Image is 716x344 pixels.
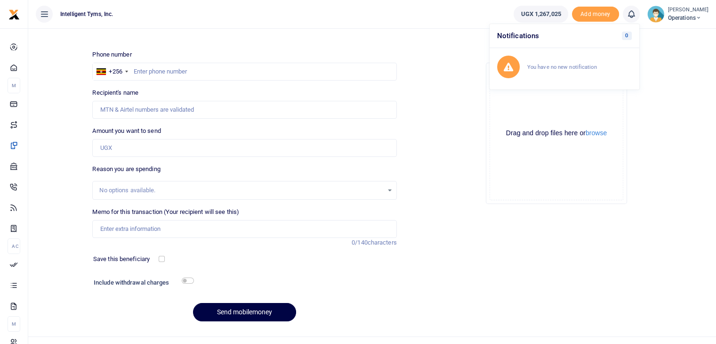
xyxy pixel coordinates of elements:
[647,6,708,23] a: profile-user [PERSON_NAME] Operations
[93,63,130,80] div: Uganda: +256
[92,220,396,238] input: Enter extra information
[572,7,619,22] li: Toup your wallet
[92,139,396,157] input: UGX
[92,207,239,217] label: Memo for this transaction (Your recipient will see this)
[92,63,396,81] input: Enter phone number
[514,6,568,23] a: UGX 1,267,025
[92,164,160,174] label: Reason you are spending
[572,10,619,17] a: Add money
[586,130,607,136] button: browse
[93,254,150,264] label: Save this beneficiary
[8,238,20,254] li: Ac
[622,32,632,40] span: 0
[404,34,708,45] h4: Add supporting Documents
[521,9,561,19] span: UGX 1,267,025
[572,7,619,22] span: Add money
[99,186,383,195] div: No options available.
[668,14,708,22] span: Operations
[94,279,190,287] h6: Include withdrawal charges
[527,64,597,70] small: You have no new notification
[490,24,639,48] h6: Notifications
[56,10,117,18] span: Intelligent Tyms, Inc.
[193,303,296,321] button: Send mobilemoney
[8,78,20,93] li: M
[92,101,396,119] input: MTN & Airtel numbers are validated
[490,129,623,138] div: Drag and drop files here or
[510,6,571,23] li: Wallet ballance
[486,63,627,204] div: File Uploader
[668,6,708,14] small: [PERSON_NAME]
[404,45,708,55] h4: Such as invoices, receipts, notes
[368,239,397,246] span: characters
[8,316,20,332] li: M
[352,239,368,246] span: 0/140
[8,9,20,20] img: logo-small
[647,6,664,23] img: profile-user
[109,67,122,76] div: +256
[92,50,131,59] label: Phone number
[8,10,20,17] a: logo-small logo-large logo-large
[92,126,161,136] label: Amount you want to send
[490,48,639,86] a: You have no new notification
[92,88,138,98] label: Recipient's name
